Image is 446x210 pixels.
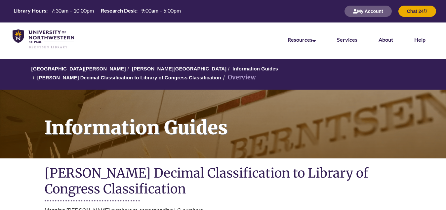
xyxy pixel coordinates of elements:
[345,6,392,17] button: My Account
[398,6,436,17] button: Chat 24/7
[45,165,401,198] h1: [PERSON_NAME] Decimal Classification to Library of Congress Classification
[37,90,446,150] h1: Information Guides
[11,7,183,15] table: Hours Today
[414,36,426,43] a: Help
[132,66,226,71] a: [PERSON_NAME][GEOGRAPHIC_DATA]
[11,7,49,14] th: Library Hours:
[398,8,436,14] a: Chat 24/7
[11,7,183,16] a: Hours Today
[288,36,316,43] a: Resources
[31,66,126,71] a: [GEOGRAPHIC_DATA][PERSON_NAME]
[379,36,393,43] a: About
[232,66,278,71] a: Information Guides
[141,7,181,14] span: 9:00am – 5:00pm
[221,73,256,82] li: Overview
[345,8,392,14] a: My Account
[13,29,74,49] img: UNWSP Library Logo
[37,75,221,80] a: [PERSON_NAME] Decimal Classification to Library of Congress Classification
[337,36,357,43] a: Services
[98,7,139,14] th: Research Desk:
[51,7,94,14] span: 7:30am – 10:00pm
